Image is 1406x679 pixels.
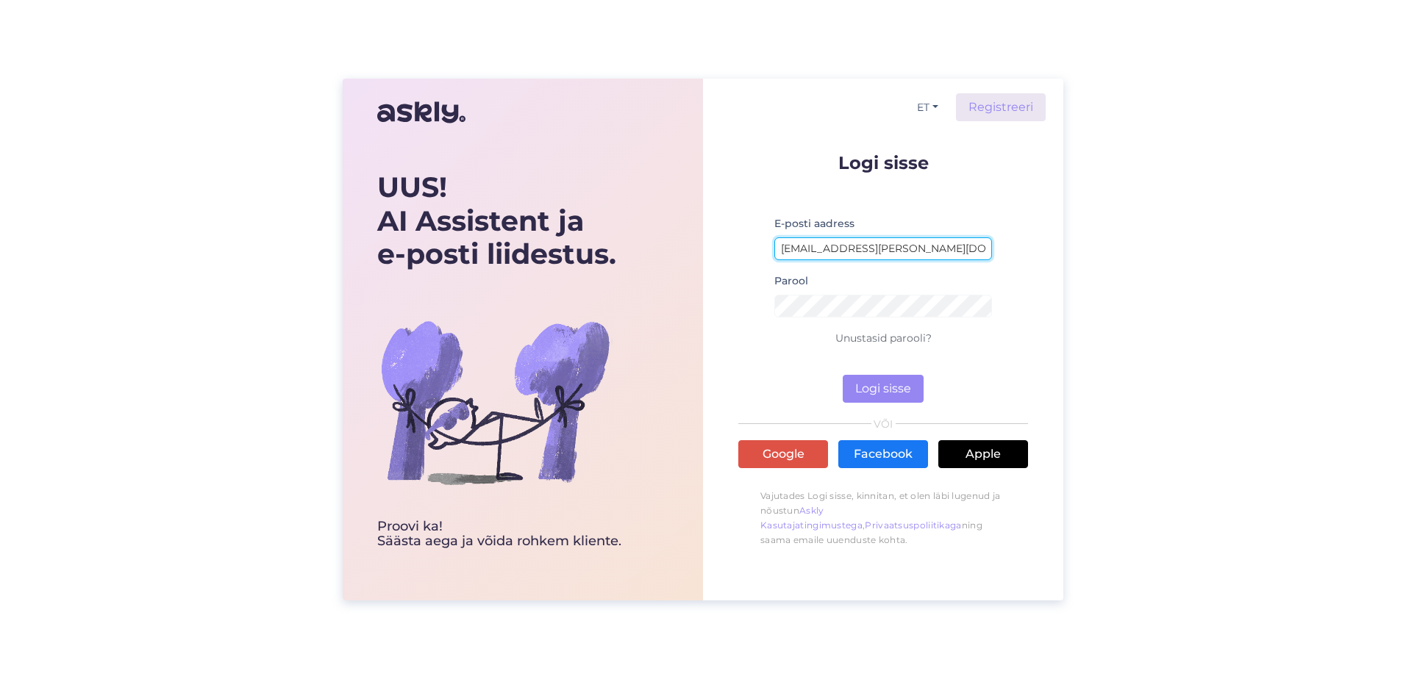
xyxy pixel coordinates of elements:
a: Registreeri [956,93,1046,121]
button: Logi sisse [843,375,924,403]
a: Askly Kasutajatingimustega [760,505,863,531]
span: VÕI [871,419,896,429]
a: Google [738,440,828,468]
a: Unustasid parooli? [835,331,932,345]
input: Sisesta e-posti aadress [774,237,992,260]
img: Askly [377,95,465,130]
label: Parool [774,273,808,289]
a: Privaatsuspoliitikaga [865,520,961,531]
div: UUS! AI Assistent ja e-posti liidestus. [377,170,621,271]
a: Apple [938,440,1028,468]
img: bg-askly [377,284,613,520]
p: Vajutades Logi sisse, kinnitan, et olen läbi lugenud ja nõustun , ning saama emaile uuenduste kohta. [738,481,1028,555]
div: Proovi ka! Säästa aega ja võida rohkem kliente. [377,520,621,549]
button: ET [911,97,944,118]
p: Logi sisse [738,154,1028,172]
label: E-posti aadress [774,216,854,231]
a: Facebook [838,440,928,468]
